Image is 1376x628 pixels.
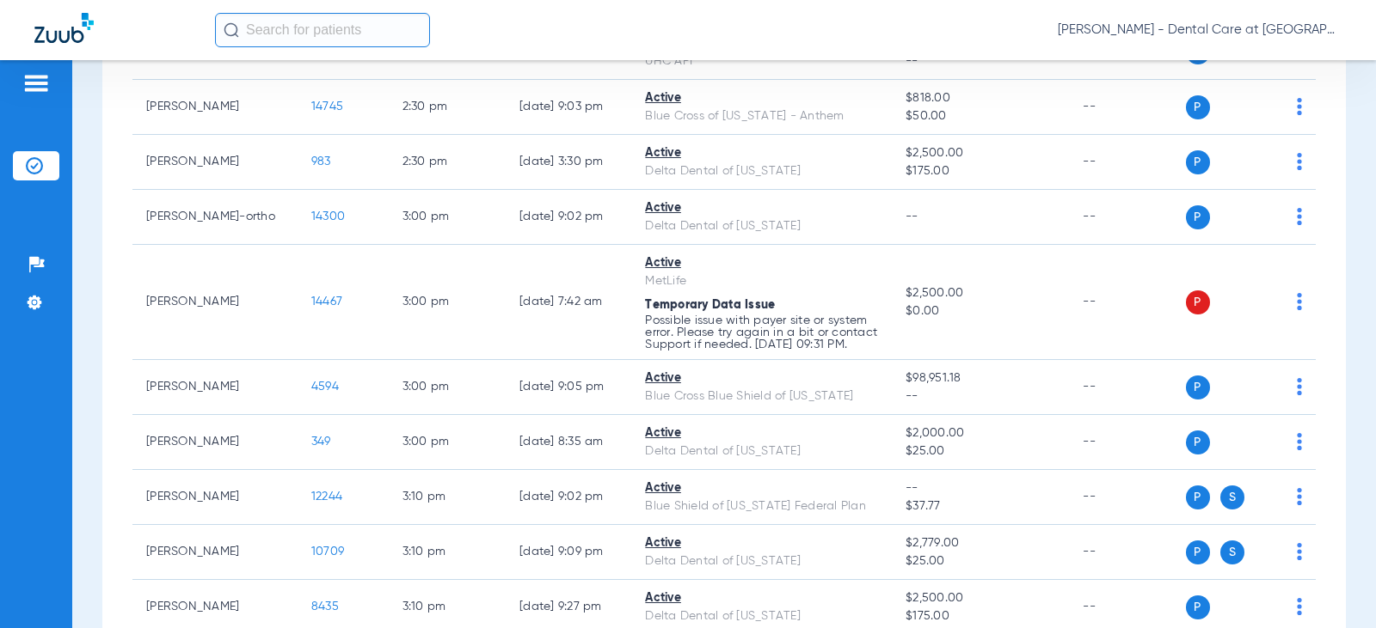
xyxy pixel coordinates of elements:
span: $818.00 [906,89,1055,107]
td: 2:30 PM [389,80,506,135]
td: 3:00 PM [389,360,506,415]
span: $25.00 [906,442,1055,460]
td: 3:10 PM [389,525,506,580]
div: Active [645,254,878,272]
div: Active [645,589,878,607]
img: Search Icon [224,22,239,38]
div: Blue Cross of [US_STATE] - Anthem [645,107,878,125]
img: group-dot-blue.svg [1297,433,1302,450]
span: 12244 [311,491,342,503]
span: S [1220,485,1244,509]
td: [PERSON_NAME]-ortho [132,190,298,245]
span: Temporary Data Issue [645,299,775,311]
span: -- [906,52,1055,70]
div: Delta Dental of [US_STATE] [645,607,878,625]
td: 3:00 PM [389,190,506,245]
td: [PERSON_NAME] [132,470,298,525]
span: $2,779.00 [906,534,1055,552]
span: $2,000.00 [906,424,1055,442]
td: [DATE] 8:35 AM [506,415,631,470]
td: -- [1069,80,1185,135]
div: Active [645,89,878,107]
td: [DATE] 9:03 PM [506,80,631,135]
td: [PERSON_NAME] [132,135,298,190]
img: group-dot-blue.svg [1297,543,1302,560]
img: group-dot-blue.svg [1297,293,1302,310]
div: MetLife [645,272,878,290]
img: group-dot-blue.svg [1297,488,1302,505]
td: [PERSON_NAME] [132,245,298,360]
td: [DATE] 9:09 PM [506,525,631,580]
div: Active [645,534,878,552]
span: -- [906,479,1055,497]
img: group-dot-blue.svg [1297,98,1302,115]
span: [PERSON_NAME] - Dental Care at [GEOGRAPHIC_DATA] [1058,21,1342,39]
span: S [1220,540,1244,564]
span: P [1186,150,1210,174]
td: [DATE] 9:05 PM [506,360,631,415]
div: Active [645,369,878,387]
span: $50.00 [906,107,1055,125]
img: hamburger-icon [22,73,50,94]
td: 3:10 PM [389,470,506,525]
span: P [1186,290,1210,314]
td: -- [1069,525,1185,580]
td: [PERSON_NAME] [132,80,298,135]
td: -- [1069,470,1185,525]
img: group-dot-blue.svg [1297,598,1302,615]
span: $175.00 [906,607,1055,625]
td: [DATE] 9:02 PM [506,470,631,525]
div: Delta Dental of [US_STATE] [645,552,878,570]
span: -- [906,387,1055,405]
span: $37.77 [906,497,1055,515]
span: 8435 [311,601,339,613]
img: group-dot-blue.svg [1297,208,1302,225]
img: group-dot-blue.svg [1297,378,1302,395]
span: P [1186,595,1210,619]
td: -- [1069,360,1185,415]
div: Delta Dental of [US_STATE] [645,442,878,460]
input: Search for patients [215,13,430,47]
td: -- [1069,245,1185,360]
span: P [1186,95,1210,119]
div: Delta Dental of [US_STATE] [645,217,878,235]
span: 983 [311,155,331,168]
span: $2,500.00 [906,589,1055,607]
td: [DATE] 7:42 AM [506,245,631,360]
span: $25.00 [906,552,1055,570]
td: [DATE] 3:30 PM [506,135,631,190]
span: 14467 [311,296,342,308]
td: [DATE] 9:02 PM [506,190,631,245]
td: -- [1069,190,1185,245]
span: 14300 [311,210,345,223]
span: P [1186,375,1210,399]
td: [PERSON_NAME] [132,360,298,415]
div: Active [645,479,878,497]
span: $98,951.18 [906,369,1055,387]
img: Zuub Logo [34,13,94,43]
span: 349 [311,436,331,448]
td: -- [1069,415,1185,470]
span: P [1186,540,1210,564]
td: [PERSON_NAME] [132,525,298,580]
div: Active [645,199,878,217]
div: Active [645,144,878,162]
div: Blue Shield of [US_STATE] Federal Plan [645,497,878,515]
td: 2:30 PM [389,135,506,190]
span: $2,500.00 [906,284,1055,302]
span: $175.00 [906,162,1055,180]
p: Possible issue with payer site or system error. Please try again in a bit or contact Support if n... [645,314,878,351]
span: -- [906,210,918,223]
span: $2,500.00 [906,144,1055,162]
div: Blue Cross Blue Shield of [US_STATE] [645,387,878,405]
td: -- [1069,135,1185,190]
span: $0.00 [906,302,1055,320]
span: P [1186,485,1210,509]
div: Delta Dental of [US_STATE] [645,162,878,180]
img: group-dot-blue.svg [1297,153,1302,170]
div: Active [645,424,878,442]
div: UHC API [645,52,878,70]
td: [PERSON_NAME] [132,415,298,470]
td: 3:00 PM [389,245,506,360]
span: 14745 [311,101,343,113]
